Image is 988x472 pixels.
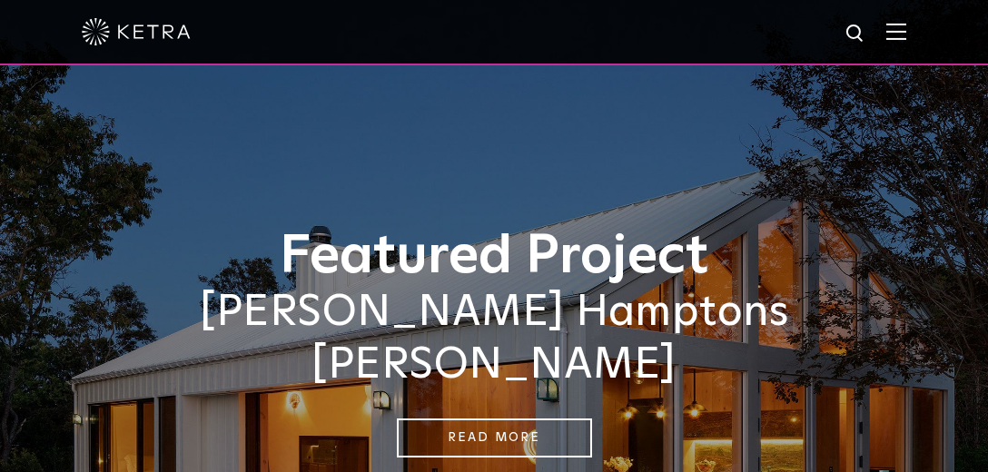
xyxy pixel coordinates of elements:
[81,287,907,391] h2: [PERSON_NAME] Hamptons [PERSON_NAME]
[886,23,906,40] img: Hamburger%20Nav.svg
[81,227,907,287] h1: Featured Project
[82,18,191,45] img: ketra-logo-2019-white
[845,23,867,45] img: search icon
[397,418,592,457] a: Read More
